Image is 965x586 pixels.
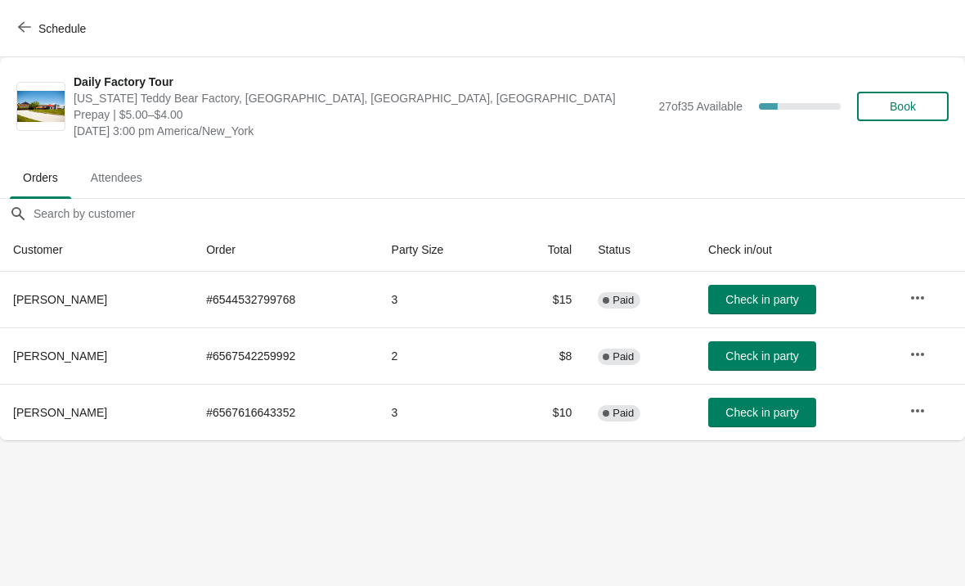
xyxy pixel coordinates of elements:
td: # 6567616643352 [193,384,378,440]
span: Paid [613,407,634,420]
span: [PERSON_NAME] [13,406,107,419]
span: [DATE] 3:00 pm America/New_York [74,123,650,139]
td: $10 [504,384,585,440]
td: $8 [504,327,585,384]
button: Check in party [708,285,816,314]
th: Total [504,228,585,272]
td: 2 [379,327,505,384]
span: Check in party [725,293,798,306]
button: Check in party [708,398,816,427]
th: Check in/out [695,228,896,272]
span: Paid [613,294,634,307]
span: Check in party [725,349,798,363]
span: [PERSON_NAME] [13,293,107,306]
span: Daily Factory Tour [74,74,650,90]
th: Party Size [379,228,505,272]
th: Order [193,228,378,272]
span: Schedule [38,22,86,35]
td: $15 [504,272,585,327]
input: Search by customer [33,199,965,228]
span: [US_STATE] Teddy Bear Factory, [GEOGRAPHIC_DATA], [GEOGRAPHIC_DATA], [GEOGRAPHIC_DATA] [74,90,650,106]
td: 3 [379,384,505,440]
th: Status [585,228,695,272]
td: # 6544532799768 [193,272,378,327]
span: [PERSON_NAME] [13,349,107,363]
button: Schedule [8,14,99,43]
span: Attendees [78,163,155,192]
span: Orders [10,163,71,192]
img: Daily Factory Tour [17,91,65,123]
span: Check in party [725,406,798,419]
span: 27 of 35 Available [658,100,743,113]
button: Book [857,92,949,121]
span: Prepay | $5.00–$4.00 [74,106,650,123]
span: Paid [613,350,634,363]
span: Book [890,100,916,113]
button: Check in party [708,341,816,371]
td: 3 [379,272,505,327]
td: # 6567542259992 [193,327,378,384]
